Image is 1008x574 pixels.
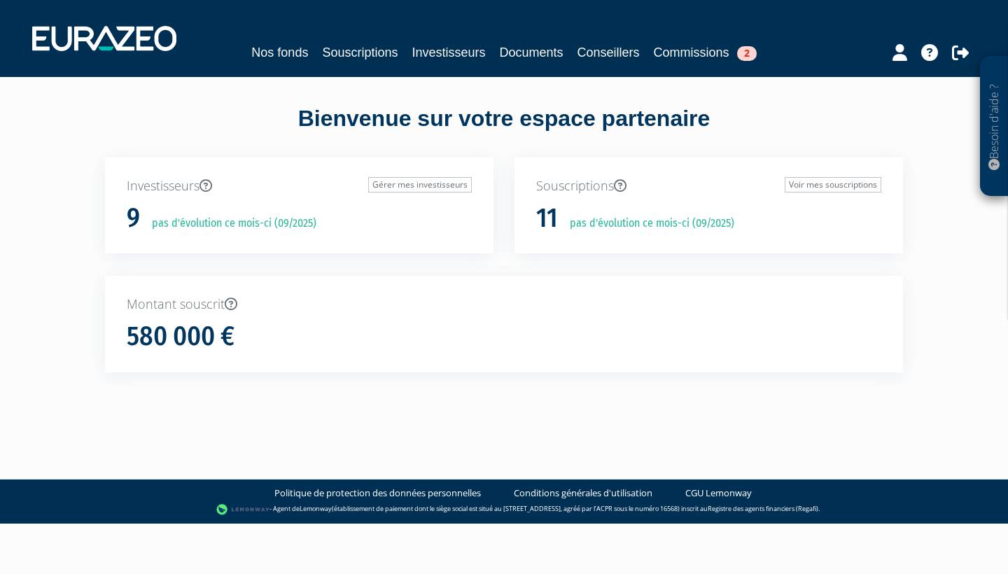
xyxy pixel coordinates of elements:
img: 1732889491-logotype_eurazeo_blanc_rvb.png [32,26,176,51]
p: pas d'évolution ce mois-ci (09/2025) [560,216,734,232]
p: Investisseurs [127,177,472,195]
p: Montant souscrit [127,295,881,314]
a: Conseillers [577,43,640,62]
div: Bienvenue sur votre espace partenaire [94,103,913,157]
a: Gérer mes investisseurs [368,177,472,192]
p: Souscriptions [536,177,881,195]
a: CGU Lemonway [685,486,752,500]
img: logo-lemonway.png [216,503,270,517]
a: Souscriptions [322,43,398,62]
a: Documents [500,43,563,62]
a: Investisseurs [412,43,485,62]
a: Nos fonds [251,43,308,62]
span: 2 [737,46,757,61]
h1: 9 [127,204,140,233]
a: Commissions2 [654,43,757,62]
h1: 580 000 € [127,322,234,351]
p: Besoin d'aide ? [986,64,1002,190]
a: Politique de protection des données personnelles [274,486,481,500]
a: Registre des agents financiers (Regafi) [708,504,818,513]
a: Conditions générales d'utilisation [514,486,652,500]
div: - Agent de (établissement de paiement dont le siège social est situé au [STREET_ADDRESS], agréé p... [14,503,994,517]
a: Lemonway [300,504,332,513]
p: pas d'évolution ce mois-ci (09/2025) [142,216,316,232]
h1: 11 [536,204,558,233]
a: Voir mes souscriptions [785,177,881,192]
